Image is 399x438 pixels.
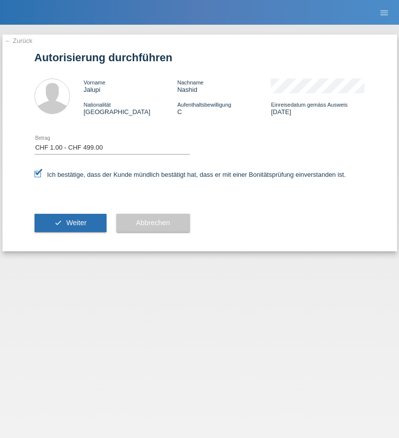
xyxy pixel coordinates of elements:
span: Einreisedatum gemäss Ausweis [271,102,347,108]
button: check Weiter [35,214,107,233]
a: menu [374,9,394,15]
h1: Autorisierung durchführen [35,51,365,64]
span: Nationalität [84,102,111,108]
div: Nashid [177,79,271,93]
div: [GEOGRAPHIC_DATA] [84,101,178,116]
span: Vorname [84,80,106,85]
span: Aufenthaltsbewilligung [177,102,231,108]
div: C [177,101,271,116]
a: ← Zurück [5,37,33,44]
i: menu [379,8,389,18]
span: Abbrechen [136,219,170,227]
div: Jalupi [84,79,178,93]
i: check [54,219,62,227]
label: Ich bestätige, dass der Kunde mündlich bestätigt hat, dass er mit einer Bonitätsprüfung einversta... [35,171,346,178]
span: Nachname [177,80,203,85]
span: Weiter [66,219,86,227]
button: Abbrechen [116,214,190,233]
div: [DATE] [271,101,364,116]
